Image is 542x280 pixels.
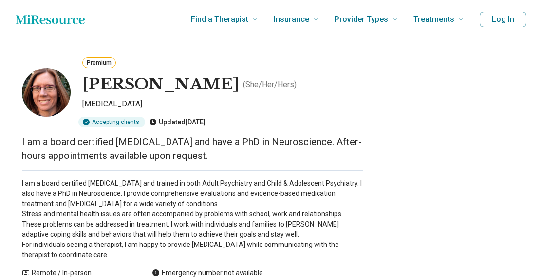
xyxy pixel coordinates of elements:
[22,268,132,278] div: Remote / In-person
[16,10,85,29] a: Home page
[22,178,363,260] p: I am a board certified [MEDICAL_DATA] and trained in both Adult Psychiatry and Child & Adolescent...
[335,13,388,26] span: Provider Types
[413,13,454,26] span: Treatments
[149,117,206,127] div: Updated [DATE]
[191,13,248,26] span: Find a Therapist
[82,98,363,113] p: [MEDICAL_DATA]
[152,268,263,278] div: Emergency number not available
[480,12,526,27] button: Log In
[82,74,239,95] h1: [PERSON_NAME]
[22,135,363,162] p: I am a board certified [MEDICAL_DATA] and have a PhD in Neuroscience. After-hours appointments av...
[82,57,116,68] button: Premium
[274,13,309,26] span: Insurance
[78,117,145,127] div: Accepting clients
[243,79,297,90] p: ( She/Her/Hers )
[22,68,71,117] img: Jennifer Colvin, Psychiatrist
